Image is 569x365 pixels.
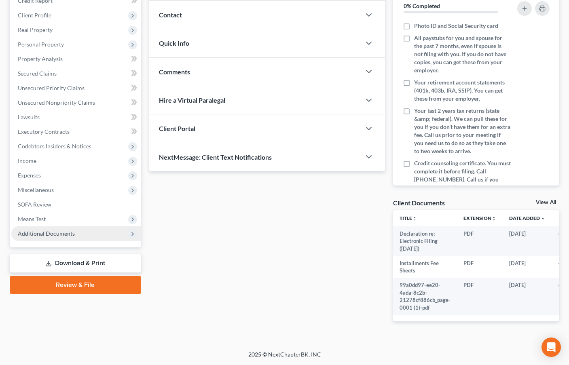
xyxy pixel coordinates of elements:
[457,278,503,315] td: PDF
[11,197,141,212] a: SOFA Review
[18,172,41,179] span: Expenses
[11,110,141,124] a: Lawsuits
[414,107,511,155] span: Your last 2 years tax returns (state &amp; federal). We can pull these for you if you don’t have ...
[11,66,141,81] a: Secured Claims
[404,2,440,9] strong: 0% Completed
[393,226,457,256] td: Declaration re: Electronic Filing ([DATE])
[11,124,141,139] a: Executory Contracts
[18,128,70,135] span: Executory Contracts
[18,114,40,120] span: Lawsuits
[11,95,141,110] a: Unsecured Nonpriority Claims
[18,215,46,222] span: Means Test
[10,276,141,294] a: Review & File
[18,84,85,91] span: Unsecured Priority Claims
[11,81,141,95] a: Unsecured Priority Claims
[18,55,63,62] span: Property Analysis
[393,278,457,315] td: 99a0dd97-ee20-4ada-8c2b-21278cf886cb_page-0001 (1)-pdf
[159,39,189,47] span: Quick Info
[159,11,182,19] span: Contact
[536,200,556,205] a: View All
[18,143,91,150] span: Codebtors Insiders & Notices
[503,226,552,256] td: [DATE]
[542,338,561,357] div: Open Intercom Messenger
[159,68,190,76] span: Comments
[159,96,225,104] span: Hire a Virtual Paralegal
[18,157,36,164] span: Income
[18,230,75,237] span: Additional Documents
[393,198,445,207] div: Client Documents
[412,216,417,221] i: unfold_more
[491,216,496,221] i: unfold_more
[457,226,503,256] td: PDF
[503,256,552,278] td: [DATE]
[18,12,51,19] span: Client Profile
[18,26,53,33] span: Real Property
[414,78,511,103] span: Your retirement account statements (401k, 403b, IRA, SSIP). You can get these from your employer.
[18,201,51,208] span: SOFA Review
[54,350,515,365] div: 2025 © NextChapterBK, INC
[11,52,141,66] a: Property Analysis
[10,254,141,273] a: Download & Print
[18,186,54,193] span: Miscellaneous
[159,124,195,132] span: Client Portal
[18,41,64,48] span: Personal Property
[414,159,511,200] span: Credit counseling certificate. You must complete it before filing. Call [PHONE_NUMBER]. Call us i...
[400,215,417,221] a: Titleunfold_more
[509,215,546,221] a: Date Added expand_more
[457,256,503,278] td: PDF
[414,22,498,30] span: Photo ID and Social Security card
[18,70,57,77] span: Secured Claims
[503,278,552,315] td: [DATE]
[541,216,546,221] i: expand_more
[18,99,95,106] span: Unsecured Nonpriority Claims
[414,34,511,74] span: All paystubs for you and spouse for the past 7 months, even if spouse is not filing with you. If ...
[159,153,272,161] span: NextMessage: Client Text Notifications
[463,215,496,221] a: Extensionunfold_more
[393,256,457,278] td: Installments Fee Sheets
